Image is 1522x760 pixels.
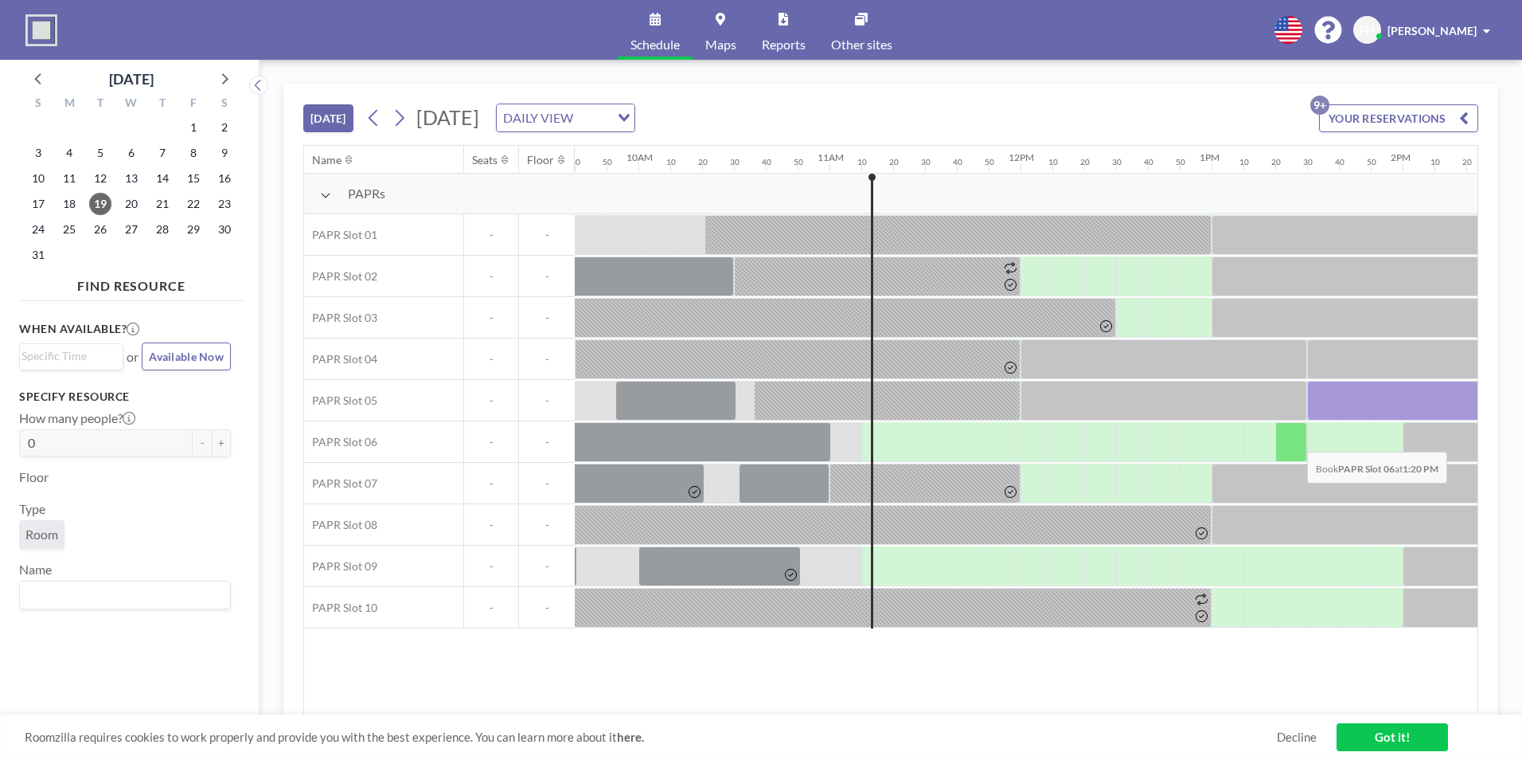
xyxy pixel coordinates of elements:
[27,167,49,190] span: Sunday, August 10, 2025
[1310,96,1329,115] p: 9+
[109,68,154,90] div: [DATE]
[149,350,224,363] span: Available Now
[178,94,209,115] div: F
[1271,157,1281,167] div: 20
[304,228,377,242] span: PAPR Slot 01
[20,582,230,609] div: Search for option
[27,193,49,215] span: Sunday, August 17, 2025
[464,559,518,574] span: -
[182,116,205,139] span: Friday, August 1, 2025
[58,193,80,215] span: Monday, August 18, 2025
[497,104,634,131] div: Search for option
[151,193,174,215] span: Thursday, August 21, 2025
[630,38,680,51] span: Schedule
[698,157,708,167] div: 20
[1200,151,1220,163] div: 1PM
[25,14,57,46] img: organization-logo
[464,518,518,532] span: -
[58,142,80,164] span: Monday, August 4, 2025
[1239,157,1249,167] div: 10
[889,157,899,167] div: 20
[1277,730,1317,745] a: Decline
[303,104,353,132] button: [DATE]
[20,344,123,368] div: Search for option
[213,193,236,215] span: Saturday, August 23, 2025
[304,476,377,491] span: PAPR Slot 07
[519,311,575,325] span: -
[1391,151,1411,163] div: 2PM
[151,218,174,241] span: Thursday, August 28, 2025
[89,167,111,190] span: Tuesday, August 12, 2025
[120,142,142,164] span: Wednesday, August 6, 2025
[120,193,142,215] span: Wednesday, August 20, 2025
[127,349,139,365] span: or
[857,157,867,167] div: 10
[1335,157,1344,167] div: 40
[151,167,174,190] span: Thursday, August 14, 2025
[89,193,111,215] span: Tuesday, August 19, 2025
[19,390,231,404] h3: Specify resource
[312,153,341,167] div: Name
[25,730,1277,745] span: Roomzilla requires cookies to work properly and provide you with the best experience. You can lea...
[213,142,236,164] span: Saturday, August 9, 2025
[23,94,54,115] div: S
[304,311,377,325] span: PAPR Slot 03
[1009,151,1034,163] div: 12PM
[464,269,518,284] span: -
[182,142,205,164] span: Friday, August 8, 2025
[519,559,575,574] span: -
[818,151,844,163] div: 11AM
[1387,24,1477,37] span: [PERSON_NAME]
[527,153,554,167] div: Floor
[500,108,576,128] span: DAILY VIEW
[58,167,80,190] span: Monday, August 11, 2025
[304,601,377,615] span: PAPR Slot 10
[58,218,80,241] span: Monday, August 25, 2025
[348,186,385,202] span: PAPRs
[464,228,518,242] span: -
[19,272,244,294] h4: FIND RESOURCE
[304,518,377,532] span: PAPR Slot 08
[27,218,49,241] span: Sunday, August 24, 2025
[1462,157,1472,167] div: 20
[578,108,608,128] input: Search for option
[120,218,142,241] span: Wednesday, August 27, 2025
[519,394,575,408] span: -
[19,469,49,485] label: Floor
[416,105,479,129] span: [DATE]
[89,142,111,164] span: Tuesday, August 5, 2025
[182,193,205,215] span: Friday, August 22, 2025
[19,410,135,426] label: How many people?
[626,151,653,163] div: 10AM
[464,476,518,491] span: -
[1176,157,1185,167] div: 50
[1080,157,1090,167] div: 20
[1430,157,1440,167] div: 10
[472,153,498,167] div: Seats
[794,157,803,167] div: 50
[116,94,147,115] div: W
[304,559,377,574] span: PAPR Slot 09
[571,157,580,167] div: 40
[1303,157,1313,167] div: 30
[519,269,575,284] span: -
[212,429,231,456] button: +
[1048,157,1058,167] div: 10
[1319,104,1478,132] button: YOUR RESERVATIONS9+
[985,157,994,167] div: 50
[89,218,111,241] span: Tuesday, August 26, 2025
[519,228,575,242] span: -
[21,585,221,605] input: Search for option
[953,157,962,167] div: 40
[182,218,205,241] span: Friday, August 29, 2025
[27,244,49,266] span: Sunday, August 31, 2025
[213,116,236,139] span: Saturday, August 2, 2025
[19,562,52,578] label: Name
[213,167,236,190] span: Saturday, August 16, 2025
[304,352,377,366] span: PAPR Slot 04
[151,142,174,164] span: Thursday, August 7, 2025
[464,601,518,615] span: -
[25,527,58,543] span: Room
[464,352,518,366] span: -
[705,38,736,51] span: Maps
